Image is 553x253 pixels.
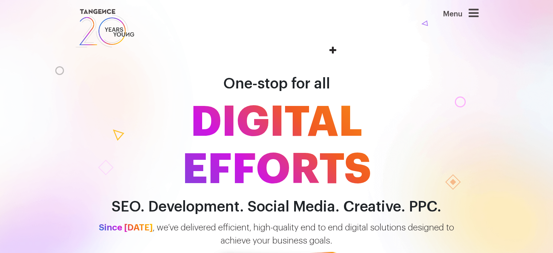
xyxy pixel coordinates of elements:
h2: SEO. Development. Social Media. Creative. PPC. [69,199,484,215]
span: Since [DATE] [99,223,153,232]
p: , we’ve delivered efficient, high-quality end to end digital solutions designed to achieve your b... [69,221,484,247]
span: One-stop for all [223,76,330,91]
img: logo SVG [75,7,135,49]
span: DIGITAL EFFORTS [69,99,484,193]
